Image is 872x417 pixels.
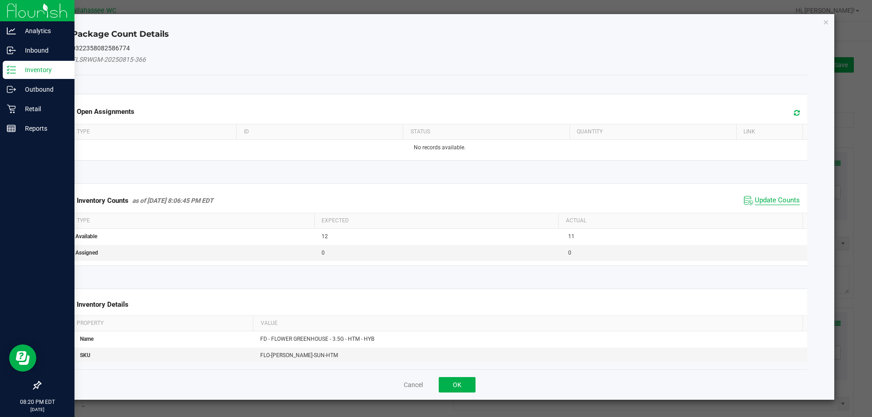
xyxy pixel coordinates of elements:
[72,45,808,52] h5: 0322358082586774
[77,128,90,135] span: Type
[743,128,755,135] span: Link
[7,85,16,94] inline-svg: Outbound
[16,84,70,95] p: Outbound
[411,128,430,135] span: Status
[439,377,476,392] button: OK
[77,320,104,326] span: Property
[77,108,134,116] span: Open Assignments
[72,56,808,63] h5: FLSRWGM-20250815-366
[404,380,423,389] button: Cancel
[7,46,16,55] inline-svg: Inbound
[132,197,213,204] span: as of [DATE] 8:06:45 PM EDT
[566,217,586,224] span: Actual
[80,336,94,342] span: Name
[75,233,97,240] span: Available
[75,250,98,256] span: Assigned
[260,336,374,342] span: FD - FLOWER GREENHOUSE - 3.5G - HTM - HYB
[70,140,809,156] td: No records available.
[260,352,338,358] span: FLO-[PERSON_NAME]-SUN-HTM
[568,250,571,256] span: 0
[7,65,16,74] inline-svg: Inventory
[77,217,90,224] span: Type
[16,25,70,36] p: Analytics
[7,26,16,35] inline-svg: Analytics
[261,320,277,326] span: Value
[16,64,70,75] p: Inventory
[755,196,800,205] span: Update Counts
[4,398,70,406] p: 08:20 PM EDT
[577,128,603,135] span: Quantity
[7,104,16,113] inline-svg: Retail
[322,217,349,224] span: Expected
[9,344,36,372] iframe: Resource center
[72,29,808,40] h4: Package Count Details
[244,128,249,135] span: ID
[7,124,16,133] inline-svg: Reports
[16,123,70,134] p: Reports
[80,352,90,358] span: SKU
[568,233,575,240] span: 11
[77,196,129,205] span: Inventory Counts
[322,233,328,240] span: 12
[77,300,129,309] span: Inventory Details
[823,16,829,27] button: Close
[322,250,325,256] span: 0
[16,103,70,114] p: Retail
[4,406,70,413] p: [DATE]
[16,45,70,56] p: Inbound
